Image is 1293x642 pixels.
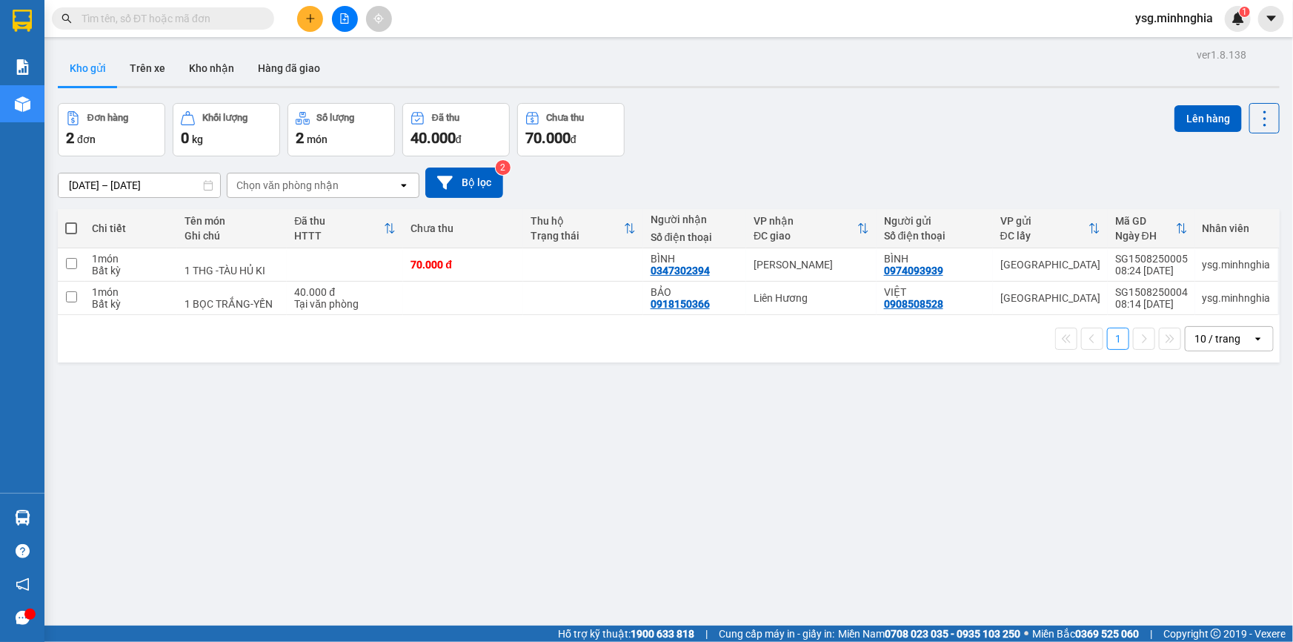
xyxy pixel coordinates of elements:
[15,510,30,526] img: warehouse-icon
[236,178,339,193] div: Chọn văn phòng nhận
[1115,215,1176,227] div: Mã GD
[1231,12,1245,25] img: icon-new-feature
[1123,9,1225,27] span: ysg.minhnghia
[1115,286,1188,298] div: SG1508250004
[398,179,410,191] svg: open
[177,50,246,86] button: Kho nhận
[547,113,585,123] div: Chưa thu
[1032,626,1139,642] span: Miền Bắc
[13,10,32,32] img: logo-vxr
[15,96,30,112] img: warehouse-icon
[754,215,857,227] div: VP nhận
[1115,230,1176,242] div: Ngày ĐH
[651,253,739,265] div: BÌNH
[1107,328,1129,350] button: 1
[754,230,857,242] div: ĐC giao
[1265,12,1278,25] span: caret-down
[884,215,985,227] div: Người gửi
[332,6,358,32] button: file-add
[305,13,316,24] span: plus
[1194,331,1240,346] div: 10 / trang
[317,113,355,123] div: Số lượng
[294,230,384,242] div: HTTT
[993,209,1108,248] th: Toggle SortBy
[884,253,985,265] div: BÌNH
[1240,7,1250,17] sup: 1
[531,230,624,242] div: Trạng thái
[185,230,279,242] div: Ghi chú
[1000,259,1100,271] div: [GEOGRAPHIC_DATA]
[1024,631,1028,637] span: ⚪️
[425,168,503,198] button: Bộ lọc
[1115,253,1188,265] div: SG1508250005
[1197,47,1246,63] div: ver 1.8.138
[287,103,395,156] button: Số lượng2món
[719,626,834,642] span: Cung cấp máy in - giấy in:
[838,626,1020,642] span: Miền Nam
[651,214,739,225] div: Người nhận
[531,215,624,227] div: Thu hộ
[1000,230,1088,242] div: ĐC lấy
[402,103,510,156] button: Đã thu40.000đ
[339,13,350,24] span: file-add
[651,231,739,243] div: Số điện thoại
[884,298,943,310] div: 0908508528
[705,626,708,642] span: |
[118,50,177,86] button: Trên xe
[92,253,170,265] div: 1 món
[62,13,72,24] span: search
[651,265,710,277] div: 0347302394
[754,292,869,304] div: Liên Hương
[16,611,30,625] span: message
[297,6,323,32] button: plus
[884,230,985,242] div: Số điện thoại
[884,265,943,277] div: 0974093939
[432,113,459,123] div: Đã thu
[523,209,643,248] th: Toggle SortBy
[92,298,170,310] div: Bất kỳ
[1203,259,1271,271] div: ysg.minhnghia
[746,209,877,248] th: Toggle SortBy
[58,103,165,156] button: Đơn hàng2đơn
[294,215,384,227] div: Đã thu
[373,13,384,24] span: aim
[185,298,279,310] div: 1 BỌC TRẮNG-YẾN
[1115,298,1188,310] div: 08:14 [DATE]
[885,628,1020,640] strong: 0708 023 035 - 0935 103 250
[1000,292,1100,304] div: [GEOGRAPHIC_DATA]
[66,129,74,147] span: 2
[1242,7,1247,17] span: 1
[16,544,30,558] span: question-circle
[173,103,280,156] button: Khối lượng0kg
[16,578,30,592] span: notification
[294,286,396,298] div: 40.000 đ
[1258,6,1284,32] button: caret-down
[1115,265,1188,277] div: 08:24 [DATE]
[185,265,279,277] div: 1 THG -TÀU HỦ KI
[1203,292,1271,304] div: ysg.minhnghia
[192,133,203,145] span: kg
[92,286,170,298] div: 1 món
[631,628,694,640] strong: 1900 633 818
[246,50,332,86] button: Hàng đã giao
[92,265,170,277] div: Bất kỳ
[59,173,220,197] input: Select a date range.
[1203,222,1271,234] div: Nhân viên
[525,129,571,147] span: 70.000
[1075,628,1139,640] strong: 0369 525 060
[651,286,739,298] div: BẢO
[58,50,118,86] button: Kho gửi
[1252,333,1264,345] svg: open
[181,129,189,147] span: 0
[1108,209,1195,248] th: Toggle SortBy
[517,103,625,156] button: Chưa thu70.000đ
[558,626,694,642] span: Hỗ trợ kỹ thuật:
[410,259,516,271] div: 70.000 đ
[1211,629,1221,639] span: copyright
[82,10,256,27] input: Tìm tên, số ĐT hoặc mã đơn
[1174,105,1242,132] button: Lên hàng
[15,59,30,75] img: solution-icon
[496,160,511,175] sup: 2
[1000,215,1088,227] div: VP gửi
[294,298,396,310] div: Tại văn phòng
